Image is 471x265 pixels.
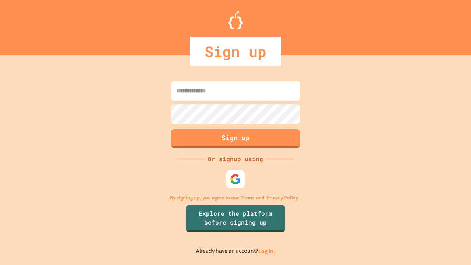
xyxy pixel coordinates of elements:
[241,194,254,202] a: Terms
[266,194,298,202] a: Privacy Policy
[258,247,275,255] a: Log in.
[171,129,300,148] button: Sign up
[186,205,285,232] a: Explore the platform before signing up
[228,11,243,29] img: Logo.svg
[196,247,275,256] p: Already have an account?
[230,174,241,185] img: google-icon.svg
[206,155,265,163] div: Or signup using
[170,194,301,202] p: By signing up, you agree to our and .
[190,37,281,66] div: Sign up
